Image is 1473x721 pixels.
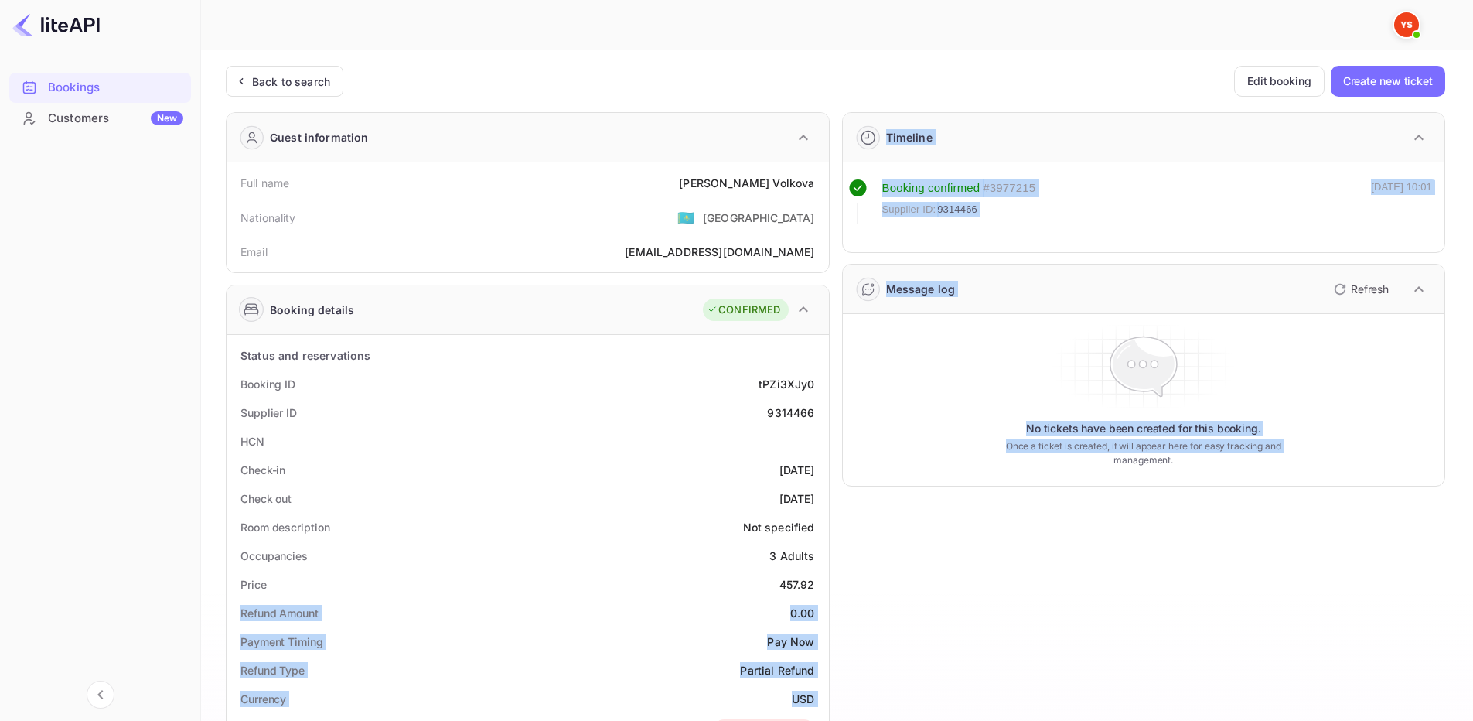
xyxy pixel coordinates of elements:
[240,490,292,507] div: Check out
[48,110,183,128] div: Customers
[270,129,369,145] div: Guest information
[740,662,814,678] div: Partial Refund
[1026,421,1261,436] p: No tickets have been created for this booking.
[625,244,814,260] div: [EMAIL_ADDRESS][DOMAIN_NAME]
[743,519,815,535] div: Not specified
[48,79,183,97] div: Bookings
[767,634,814,650] div: Pay Now
[151,111,183,125] div: New
[240,175,289,191] div: Full name
[792,691,814,707] div: USD
[707,302,780,318] div: CONFIRMED
[1325,277,1395,302] button: Refresh
[270,302,354,318] div: Booking details
[240,634,323,650] div: Payment Timing
[882,179,980,197] div: Booking confirmed
[87,681,114,709] button: Collapse navigation
[240,691,286,707] div: Currency
[937,202,977,217] span: 9314466
[252,73,330,90] div: Back to search
[240,605,319,621] div: Refund Amount
[882,202,936,217] span: Supplier ID:
[790,605,815,621] div: 0.00
[1234,66,1325,97] button: Edit booking
[981,439,1305,467] p: Once a ticket is created, it will appear here for easy tracking and management.
[9,104,191,132] a: CustomersNew
[767,405,814,421] div: 9314466
[240,244,268,260] div: Email
[983,179,1035,197] div: # 3977215
[9,104,191,134] div: CustomersNew
[703,210,815,226] div: [GEOGRAPHIC_DATA]
[9,73,191,103] div: Bookings
[769,548,814,564] div: 3 Adults
[240,576,267,593] div: Price
[779,576,815,593] div: 457.92
[240,347,370,364] div: Status and reservations
[1331,66,1445,97] button: Create new ticket
[886,129,933,145] div: Timeline
[1351,281,1389,297] p: Refresh
[240,462,285,478] div: Check-in
[240,433,264,449] div: HCN
[779,462,815,478] div: [DATE]
[12,12,100,37] img: LiteAPI logo
[240,519,329,535] div: Room description
[240,662,305,678] div: Refund Type
[240,548,308,564] div: Occupancies
[779,490,815,507] div: [DATE]
[240,210,296,226] div: Nationality
[240,405,297,421] div: Supplier ID
[679,175,814,191] div: [PERSON_NAME] Volkova
[759,376,814,392] div: tPZi3XJy0
[9,73,191,101] a: Bookings
[886,281,956,297] div: Message log
[240,376,295,392] div: Booking ID
[677,203,695,231] span: United States
[1394,12,1419,37] img: Yandex Support
[1371,179,1432,224] div: [DATE] 10:01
